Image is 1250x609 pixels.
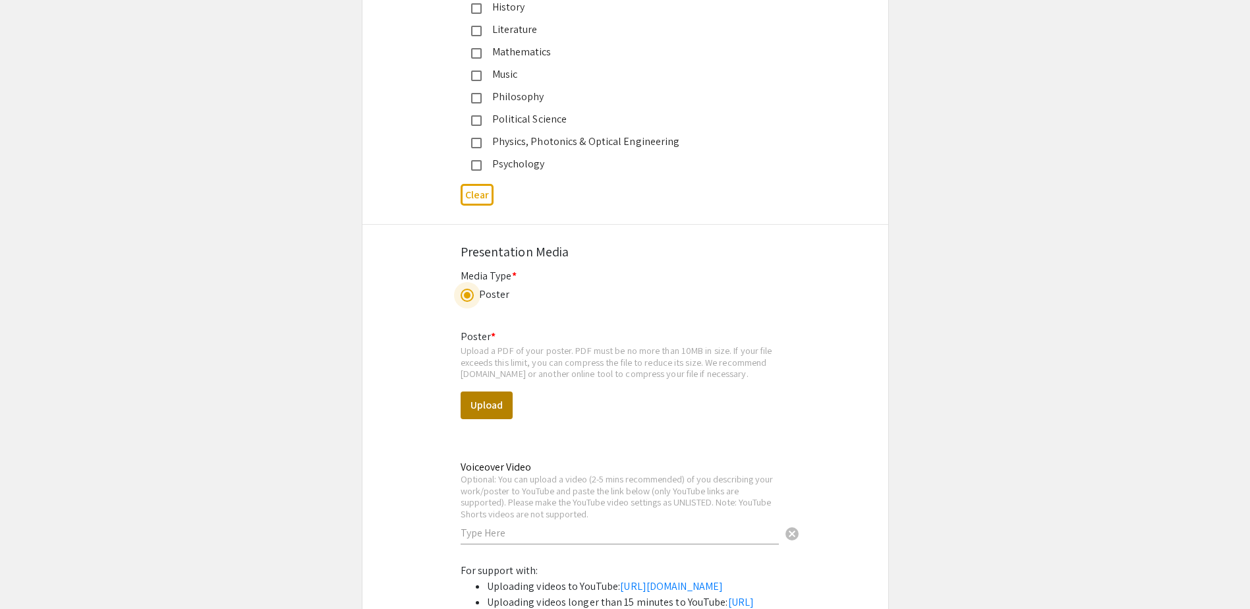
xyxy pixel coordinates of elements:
div: Mathematics [482,44,758,60]
button: Clear [779,520,805,546]
a: [URL][DOMAIN_NAME] [620,579,723,593]
li: Uploading videos to YouTube: [487,579,790,594]
span: cancel [784,526,800,542]
div: Psychology [482,156,758,172]
div: Poster [479,287,510,303]
div: Music [482,67,758,82]
div: Philosophy [482,89,758,105]
div: Presentation Media [461,242,790,262]
mat-label: Voiceover Video [461,460,531,474]
div: Upload a PDF of your poster. PDF must be no more than 10MB in size. If your file exceeds this lim... [461,345,790,380]
input: Type Here [461,526,779,540]
div: Political Science [482,111,758,127]
button: Clear [461,184,494,206]
div: Optional: You can upload a video (2-5 mins recommended) of you describing your work/poster to You... [461,473,779,519]
iframe: Chat [10,550,56,599]
mat-label: Poster [461,330,496,343]
mat-label: Media Type [461,269,517,283]
span: For support with: [461,564,538,577]
div: Physics, Photonics & Optical Engineering [482,134,758,150]
div: Literature [482,22,758,38]
button: Upload [461,391,513,419]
